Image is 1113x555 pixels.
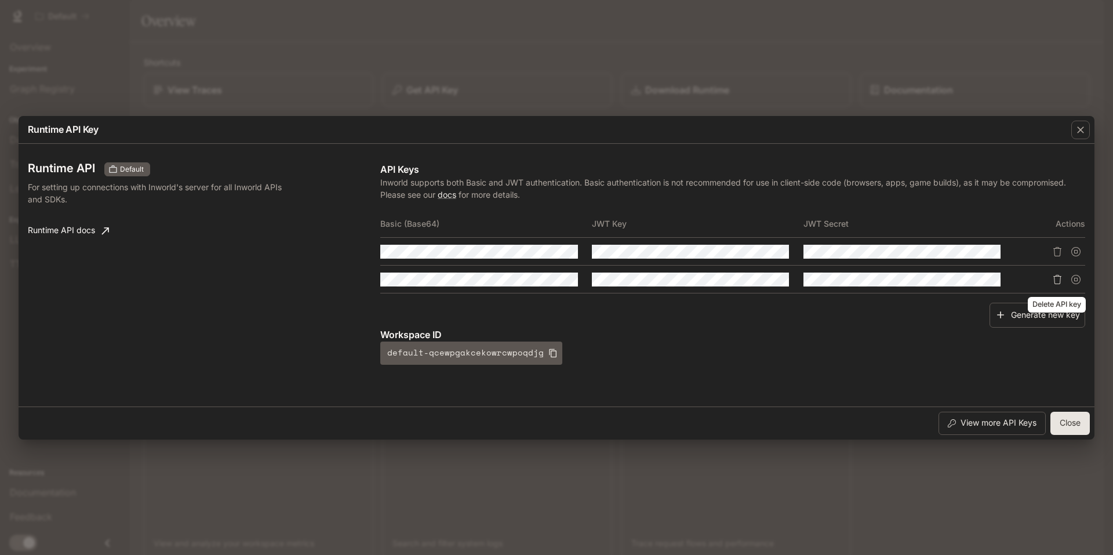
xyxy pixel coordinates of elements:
[115,164,148,175] span: Default
[438,190,456,199] a: docs
[380,162,1085,176] p: API Keys
[990,303,1085,328] button: Generate new key
[380,210,592,238] th: Basic (Base64)
[1048,270,1067,289] button: Delete API key
[1014,210,1085,238] th: Actions
[1067,270,1085,289] button: Suspend API key
[1067,242,1085,261] button: Suspend API key
[1048,242,1067,261] button: Delete API key
[28,122,99,136] p: Runtime API Key
[104,162,150,176] div: These keys will apply to your current workspace only
[803,210,1015,238] th: JWT Secret
[28,181,285,205] p: For setting up connections with Inworld's server for all Inworld APIs and SDKs.
[1050,412,1090,435] button: Close
[592,210,803,238] th: JWT Key
[380,342,562,365] button: default-qcewpgakcekowrcwpoqdjg
[28,162,95,174] h3: Runtime API
[380,176,1085,201] p: Inworld supports both Basic and JWT authentication. Basic authentication is not recommended for u...
[939,412,1046,435] button: View more API Keys
[23,219,114,242] a: Runtime API docs
[1028,297,1086,313] div: Delete API key
[380,328,1085,342] p: Workspace ID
